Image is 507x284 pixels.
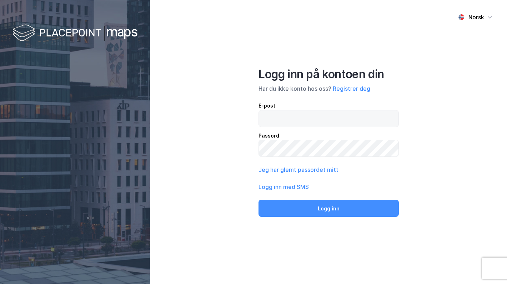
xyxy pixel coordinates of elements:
button: Logg inn [258,200,399,217]
iframe: Chat Widget [471,250,507,284]
div: Har du ikke konto hos oss? [258,84,399,93]
button: Registrer deg [333,84,370,93]
div: Passord [258,131,399,140]
button: Jeg har glemt passordet mitt [258,165,338,174]
div: E-post [258,101,399,110]
button: Logg inn med SMS [258,183,309,191]
img: logo-white.f07954bde2210d2a523dddb988cd2aa7.svg [12,23,137,44]
div: Logg inn på kontoen din [258,67,399,81]
div: Norsk [468,13,484,21]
